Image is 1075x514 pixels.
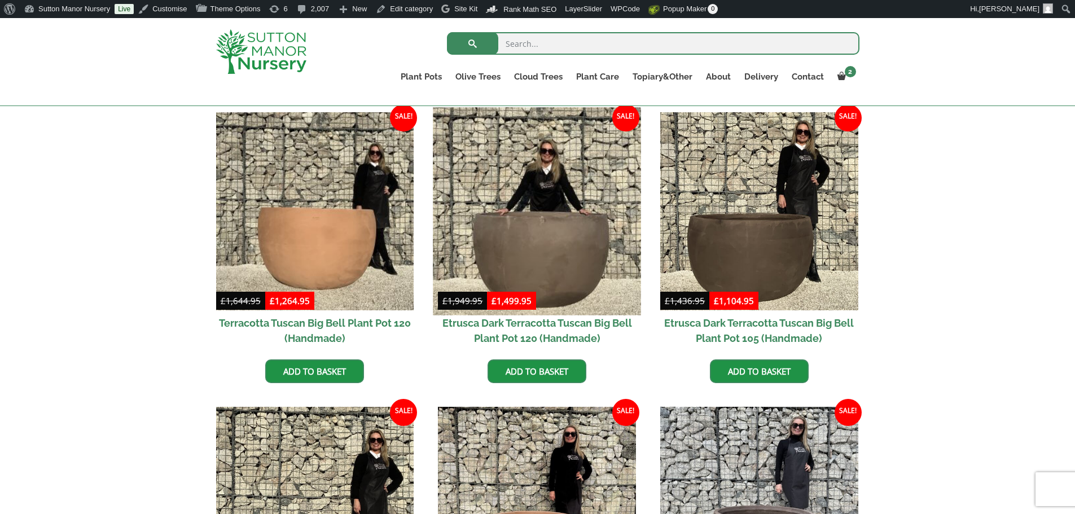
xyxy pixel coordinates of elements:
[216,29,306,74] img: logo
[270,295,275,306] span: £
[612,399,639,426] span: Sale!
[449,69,507,85] a: Olive Trees
[390,399,417,426] span: Sale!
[626,69,699,85] a: Topiary&Other
[785,69,831,85] a: Contact
[438,112,636,351] a: Sale! Etrusca Dark Terracotta Tuscan Big Bell Plant Pot 120 (Handmade)
[221,295,226,306] span: £
[438,310,636,351] h2: Etrusca Dark Terracotta Tuscan Big Bell Plant Pot 120 (Handmade)
[665,295,705,306] bdi: 1,436.95
[221,295,261,306] bdi: 1,644.95
[708,4,718,14] span: 0
[979,5,1039,13] span: [PERSON_NAME]
[492,295,532,306] bdi: 1,499.95
[454,5,477,13] span: Site Kit
[831,69,859,85] a: 2
[265,359,364,383] a: Add to basket: “Terracotta Tuscan Big Bell Plant Pot 120 (Handmade)”
[442,295,482,306] bdi: 1,949.95
[270,295,310,306] bdi: 1,264.95
[738,69,785,85] a: Delivery
[216,112,414,310] img: Terracotta Tuscan Big Bell Plant Pot 120 (Handmade)
[442,295,447,306] span: £
[665,295,670,306] span: £
[216,310,414,351] h2: Terracotta Tuscan Big Bell Plant Pot 120 (Handmade)
[710,359,809,383] a: Add to basket: “Etrusca Dark Terracotta Tuscan Big Bell Plant Pot 105 (Handmade)”
[115,4,134,14] a: Live
[714,295,754,306] bdi: 1,104.95
[660,310,858,351] h2: Etrusca Dark Terracotta Tuscan Big Bell Plant Pot 105 (Handmade)
[390,104,417,131] span: Sale!
[660,112,858,310] img: Etrusca Dark Terracotta Tuscan Big Bell Plant Pot 105 (Handmade)
[492,295,497,306] span: £
[835,104,862,131] span: Sale!
[612,104,639,131] span: Sale!
[699,69,738,85] a: About
[845,66,856,77] span: 2
[447,32,859,55] input: Search...
[433,107,641,315] img: Etrusca Dark Terracotta Tuscan Big Bell Plant Pot 120 (Handmade)
[503,5,556,14] span: Rank Math SEO
[216,112,414,351] a: Sale! Terracotta Tuscan Big Bell Plant Pot 120 (Handmade)
[507,69,569,85] a: Cloud Trees
[488,359,586,383] a: Add to basket: “Etrusca Dark Terracotta Tuscan Big Bell Plant Pot 120 (Handmade)”
[569,69,626,85] a: Plant Care
[394,69,449,85] a: Plant Pots
[835,399,862,426] span: Sale!
[660,112,858,351] a: Sale! Etrusca Dark Terracotta Tuscan Big Bell Plant Pot 105 (Handmade)
[714,295,719,306] span: £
